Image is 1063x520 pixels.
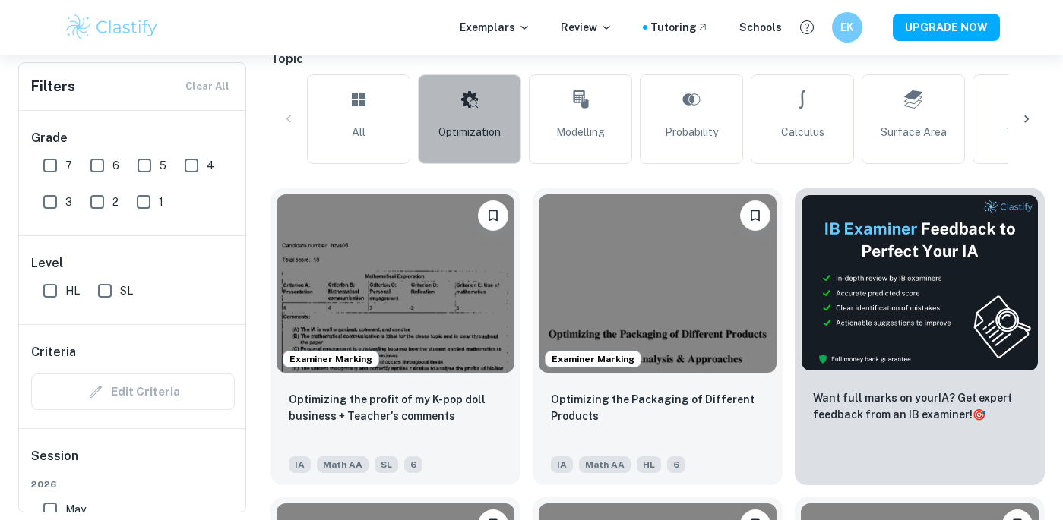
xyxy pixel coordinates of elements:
[881,124,947,140] span: Surface Area
[65,282,80,299] span: HL
[533,188,783,485] a: Examiner MarkingBookmarkOptimizing the Packaging of Different Products IAMath AAHL6
[556,124,605,140] span: Modelling
[832,12,862,43] button: EK
[1007,124,1042,140] span: Volume
[838,19,856,36] h6: EK
[551,456,573,473] span: IA
[31,477,235,491] span: 2026
[159,194,163,210] span: 1
[65,501,86,518] span: May
[31,373,235,410] div: Criteria filters are unavailable when searching by topic
[65,194,72,210] span: 3
[207,157,214,174] span: 4
[740,200,770,231] button: Bookmark
[289,391,502,424] p: Optimizing the profit of my K-pop doll business + Teacher's comments
[270,50,1045,68] h6: Topic
[460,19,530,36] p: Exemplars
[801,194,1039,371] img: Thumbnail
[546,352,641,366] span: Examiner Marking
[352,124,365,140] span: All
[637,456,661,473] span: HL
[112,194,119,210] span: 2
[404,456,422,473] span: 6
[438,124,501,140] span: Optimization
[112,157,119,174] span: 6
[739,19,782,36] a: Schools
[375,456,398,473] span: SL
[31,343,76,361] h6: Criteria
[667,456,685,473] span: 6
[794,14,820,40] button: Help and Feedback
[270,188,520,485] a: Examiner MarkingBookmarkOptimizing the profit of my K-pop doll business + Teacher's commentsIAMat...
[65,157,72,174] span: 7
[283,352,378,366] span: Examiner Marking
[160,157,166,174] span: 5
[561,19,612,36] p: Review
[31,254,235,273] h6: Level
[31,129,235,147] h6: Grade
[289,456,311,473] span: IA
[64,12,160,43] img: Clastify logo
[579,456,631,473] span: Math AA
[277,194,514,373] img: Math AA IA example thumbnail: Optimizing the profit of my K-pop doll b
[893,14,1000,41] button: UPGRADE NOW
[551,391,764,424] p: Optimizing the Packaging of Different Products
[795,188,1045,485] a: ThumbnailWant full marks on yourIA? Get expert feedback from an IB examiner!
[478,200,508,231] button: Bookmark
[665,124,718,140] span: Probability
[31,76,75,97] h6: Filters
[31,447,235,477] h6: Session
[650,19,709,36] a: Tutoring
[813,389,1027,423] p: Want full marks on your IA ? Get expert feedback from an IB examiner!
[317,456,369,473] span: Math AA
[973,408,985,421] span: 🎯
[781,124,824,140] span: Calculus
[539,194,777,373] img: Math AA IA example thumbnail: Optimizing the Packaging of Different Pr
[120,282,133,299] span: SL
